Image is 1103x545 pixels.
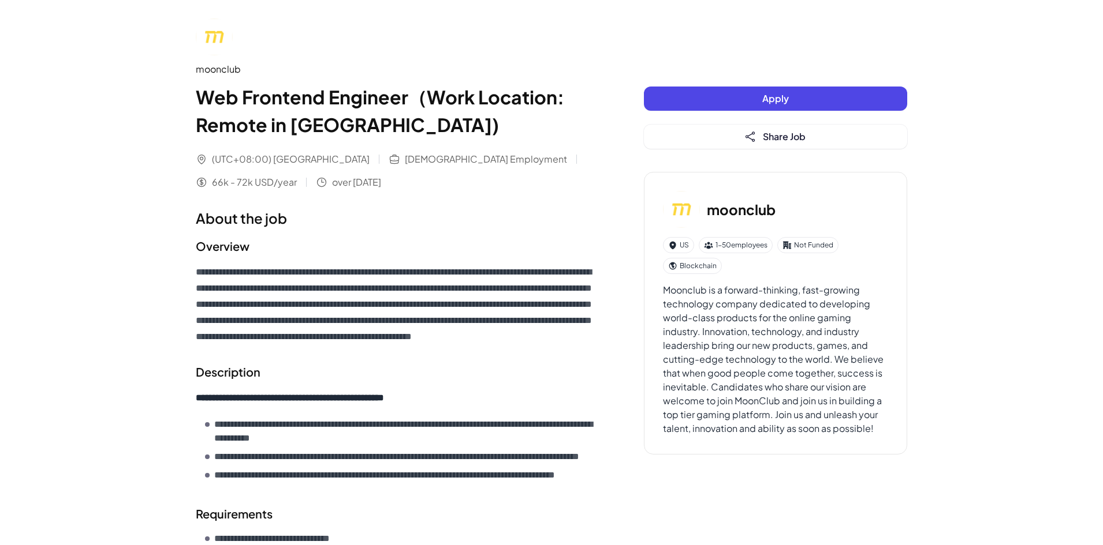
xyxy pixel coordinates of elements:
[699,237,773,253] div: 1-50 employees
[196,83,598,138] h1: Web Frontend Engineer（Work Location: Remote in [GEOGRAPHIC_DATA])
[212,175,297,189] span: 66k - 72k USD/year
[663,191,700,228] img: mo
[196,208,598,228] h1: About the job
[196,62,598,76] div: moonclub
[762,92,789,104] span: Apply
[644,87,907,111] button: Apply
[763,130,806,142] span: Share Job
[332,175,381,189] span: over [DATE]
[196,363,598,381] h2: Description
[212,152,370,166] span: (UTC+08:00) [GEOGRAPHIC_DATA]
[707,199,776,220] h3: moonclub
[663,237,694,253] div: US
[196,505,598,523] h2: Requirements
[196,238,598,255] h2: Overview
[196,18,233,55] img: mo
[405,152,567,166] span: [DEMOGRAPHIC_DATA] Employment
[644,125,907,149] button: Share Job
[663,283,888,435] div: Moonclub is a forward-thinking, fast-growing technology company dedicated to developing world-cla...
[663,258,722,274] div: Blockchain
[777,237,839,253] div: Not Funded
